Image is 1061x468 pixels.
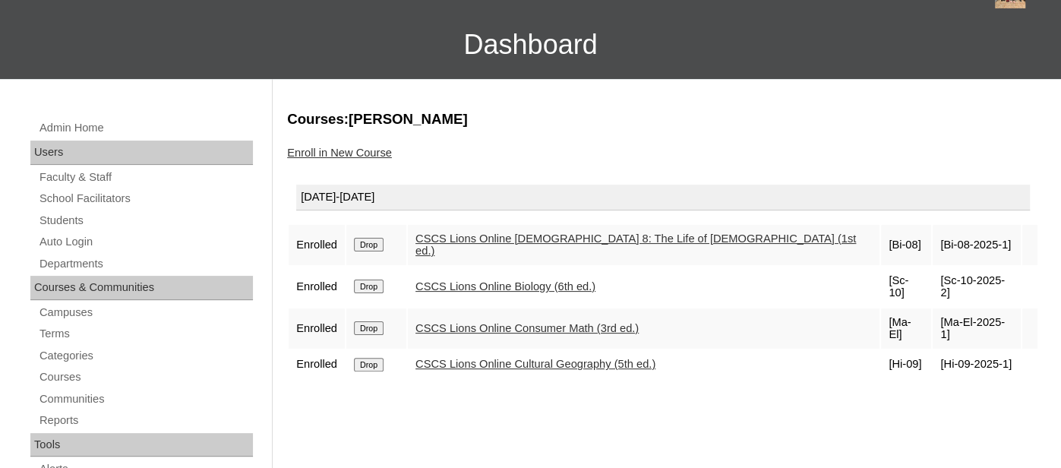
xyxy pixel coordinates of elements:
td: [Ma-El-2025-1] [933,308,1021,349]
a: Admin Home [38,119,253,138]
td: [Bi-08] [881,225,931,265]
a: Courses [38,368,253,387]
a: Categories [38,346,253,365]
a: Faculty & Staff [38,168,253,187]
td: [Hi-09] [881,350,931,379]
div: [DATE]-[DATE] [296,185,1030,210]
td: Enrolled [289,350,345,379]
td: [Sc-10-2025-2] [933,267,1021,307]
a: Campuses [38,303,253,322]
h3: Dashboard [8,11,1053,79]
td: Enrolled [289,308,345,349]
td: [Ma-El] [881,308,931,349]
td: [Bi-08-2025-1] [933,225,1021,265]
a: CSCS Lions Online [DEMOGRAPHIC_DATA] 8: The Life of [DEMOGRAPHIC_DATA] (1st ed.) [415,232,856,258]
input: Drop [354,321,384,335]
a: CSCS Lions Online Consumer Math (3rd ed.) [415,322,639,334]
input: Drop [354,358,384,372]
a: Students [38,211,253,230]
input: Drop [354,238,384,251]
a: Communities [38,390,253,409]
td: Enrolled [289,267,345,307]
td: Enrolled [289,225,345,265]
input: Drop [354,280,384,293]
a: Auto Login [38,232,253,251]
td: [Hi-09-2025-1] [933,350,1021,379]
a: Enroll in New Course [287,147,392,159]
div: Tools [30,433,253,457]
a: Departments [38,255,253,274]
a: Reports [38,411,253,430]
a: School Facilitators [38,189,253,208]
td: [Sc-10] [881,267,931,307]
h3: Courses:[PERSON_NAME] [287,109,1039,129]
div: Courses & Communities [30,276,253,300]
a: CSCS Lions Online Cultural Geography (5th ed.) [415,358,655,370]
a: Terms [38,324,253,343]
div: Users [30,141,253,165]
a: CSCS Lions Online Biology (6th ed.) [415,280,595,292]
